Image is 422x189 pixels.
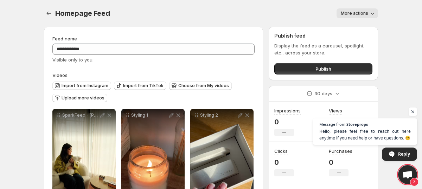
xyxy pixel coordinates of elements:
[169,82,232,90] button: Choose from My videos
[274,42,372,56] p: Display the feed as a carousel, spotlight, etc., across your store.
[315,65,331,72] span: Publish
[114,82,166,90] button: Import from TikTok
[52,94,107,102] button: Upload more videos
[346,122,368,126] span: Storeprops
[44,8,54,18] button: Settings
[319,128,411,141] span: Hello, please feel free to reach out here anytime if you need help or have questions. 😊
[274,118,301,126] p: 0
[131,112,168,118] p: Styling 1
[314,90,332,97] p: 30 days
[329,107,342,114] h3: Views
[200,112,237,118] p: Styling 2
[123,83,164,89] span: Import from TikTok
[274,107,301,114] h3: Impressions
[329,118,349,126] p: 0
[274,63,372,74] button: Publish
[62,112,99,118] p: SparkFeed - [PERSON_NAME]
[410,178,418,186] span: 2
[178,83,229,89] span: Choose from My videos
[398,148,410,160] span: Reply
[274,148,288,155] h3: Clicks
[52,72,68,78] span: Videos
[341,11,368,16] span: More actions
[319,122,345,126] span: Message from
[274,158,294,167] p: 0
[274,32,372,39] h2: Publish feed
[62,95,104,101] span: Upload more videos
[329,158,352,167] p: 0
[52,82,111,90] button: Import from Instagram
[337,8,378,18] button: More actions
[55,9,110,18] span: Homepage Feed
[52,57,94,63] span: Visible only to you.
[52,36,77,41] span: Feed name
[62,83,108,89] span: Import from Instagram
[398,165,417,184] div: Open chat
